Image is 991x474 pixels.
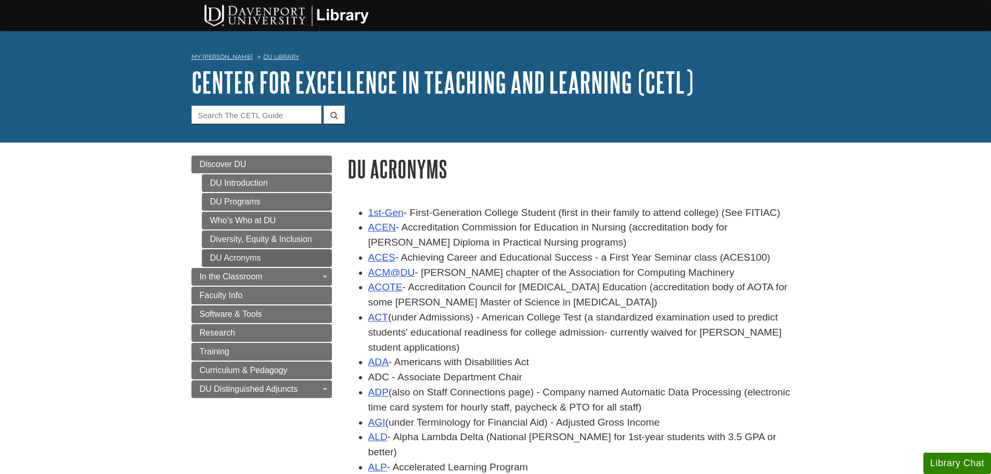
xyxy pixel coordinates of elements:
a: Training [191,343,332,361]
span: Research [200,328,235,337]
a: Software & Tools [191,305,332,323]
a: Discover DU [191,156,332,173]
a: DU Library [263,53,299,60]
nav: breadcrumb [191,50,800,67]
li: - First-Generation College Student (first in their family to attend college) (See FITIAC) [368,206,800,221]
span: Curriculum & Pedagogy [200,366,288,375]
a: AGI [368,417,385,428]
li: - Accreditation Commission for Education in Nursing (accreditation body for [PERSON_NAME] Diploma... [368,220,800,250]
h1: DU Acronyms [348,156,800,182]
a: Research [191,324,332,342]
span: Software & Tools [200,310,262,318]
a: ALD [368,431,388,442]
a: 1st-Gen [368,207,404,218]
span: DU Distinguished Adjuncts [200,385,298,393]
li: - Accreditation Council for [MEDICAL_DATA] Education (accreditation body of AOTA for some [PERSON... [368,280,800,310]
li: (under Admissions) - American College Test (a standardized examination used to predict students' ... [368,310,800,355]
li: (under Terminology for Financial Aid) - Adjusted Gross Income [368,415,800,430]
a: ALP [368,462,387,472]
li: - Alpha Lambda Delta (National [PERSON_NAME] for 1st-year students with 3.5 GPA or better) [368,430,800,460]
li: - [PERSON_NAME] chapter of the Association for Computing Machinery [368,265,800,280]
a: ADA [368,356,389,367]
a: ACES [368,252,395,263]
a: ADP [368,387,389,398]
li: - Achieving Career and Educational Success - a First Year Seminar class (ACES100) [368,250,800,265]
li: (also on Staff Connections page) - Company named Automatic Data Processing (electronic time card ... [368,385,800,415]
a: Who's Who at DU [202,212,332,229]
a: Center for Excellence in Teaching and Learning (CETL) [191,66,693,98]
button: Library Chat [923,453,991,474]
a: DU Introduction [202,174,332,192]
span: Training [200,347,229,356]
input: Search The CETL Guide [191,106,321,124]
img: DU Libraries [186,3,384,28]
a: ACM@DU [368,267,415,278]
a: Curriculum & Pedagogy [191,362,332,379]
a: DU Acronyms [202,249,332,267]
a: Diversity, Equity & Inclusion [202,230,332,248]
li: ADC - Associate Department Chair [368,370,800,385]
span: In the Classroom [200,272,263,281]
span: Faculty Info [200,291,243,300]
a: ACEN [368,222,396,233]
a: In the Classroom [191,268,332,286]
a: DU Distinguished Adjuncts [191,380,332,398]
span: Discover DU [200,160,247,169]
a: ACT [368,312,388,323]
a: DU Programs [202,193,332,211]
a: My [PERSON_NAME] [191,53,253,61]
a: Faculty Info [191,287,332,304]
li: - Americans with Disabilities Act [368,355,800,370]
div: Guide Page Menu [191,156,332,398]
a: ACOTE [368,281,403,292]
